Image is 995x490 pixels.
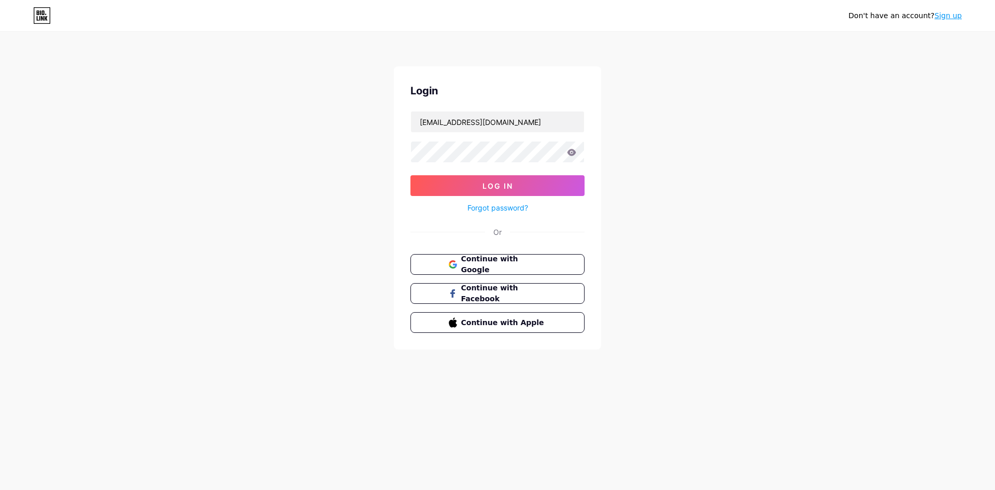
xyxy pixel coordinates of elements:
[482,181,513,190] span: Log In
[848,10,962,21] div: Don't have an account?
[410,175,585,196] button: Log In
[493,227,502,237] div: Or
[410,254,585,275] button: Continue with Google
[467,202,528,213] a: Forgot password?
[410,83,585,99] div: Login
[934,11,962,20] a: Sign up
[410,283,585,304] button: Continue with Facebook
[411,111,584,132] input: Username
[410,312,585,333] button: Continue with Apple
[461,317,547,328] span: Continue with Apple
[461,254,547,275] span: Continue with Google
[461,283,547,304] span: Continue with Facebook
